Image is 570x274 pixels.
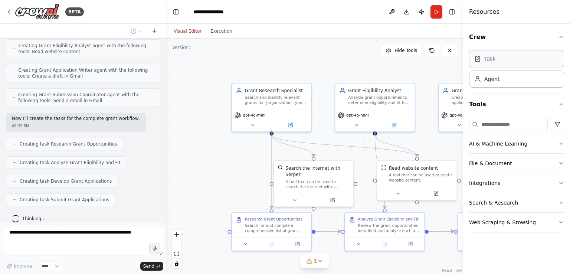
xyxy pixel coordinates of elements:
[381,45,422,56] button: Hide Tools
[172,230,181,239] button: zoom in
[394,48,417,53] span: Hide Tools
[348,95,411,105] div: Analyze grant opportunities to determine eligibility and fit for {organization_name}, evaluating ...
[484,55,495,62] div: Task
[417,190,454,198] button: Open in side panel
[22,216,46,222] span: Thinking...
[484,75,499,83] div: Agent
[18,92,154,104] span: Creating Grant Submission Coordinator agent with the following tools: Send a email in Gmail
[268,135,420,157] g: Edge from bd3ae521-c66a-4840-9a44-8f457190ad78 to 4b959c36-4bca-4816-b1b0-72c34fd64541
[348,87,411,94] div: Grant Eligibility Analyst
[169,27,206,36] button: Visual Editor
[285,179,349,189] div: A tool that can be used to search the internet with a search_query. Supports different search typ...
[268,135,317,157] g: Edge from bd3ae521-c66a-4840-9a44-8f457190ad78 to df26d602-2a40-45bb-bd7f-61b837d121e5
[128,27,145,36] button: Switch to previous chat
[206,27,237,36] button: Execution
[140,262,163,271] button: Send
[65,7,84,16] div: BETA
[372,135,420,157] g: Edge from b9db1b69-5a24-46f5-85e5-772f1657546c to 4b959c36-4bca-4816-b1b0-72c34fd64541
[12,123,140,129] div: 08:35 PM
[172,230,181,268] div: React Flow controls
[193,8,230,16] nav: breadcrumb
[148,27,160,36] button: Start a new chat
[358,223,420,234] div: Review the grant opportunities identified and analyze each one for eligibility and organizational...
[389,173,453,183] div: A tool that can be used to read a website content.
[358,216,418,222] div: Analyze Grant Eligibility and Fit
[20,160,121,166] span: Creating task Analyze Grant Eligibility and Fit
[301,254,329,268] button: 1
[400,240,422,248] button: Open in side panel
[438,83,519,132] div: Grant Application WriterCreate compelling grant applications and proposals for {organization_name...
[389,165,438,171] div: Read website content
[314,257,317,265] span: 1
[231,212,312,251] div: Research Grant OpportunitiesSearch for and compile a comprehensive list of grant opportunities fo...
[469,94,564,115] button: Tools
[372,135,388,208] g: Edge from b9db1b69-5a24-46f5-85e5-772f1657546c to 49cf4179-2812-4042-8702-35b867ffed42
[172,249,181,259] button: fit view
[344,212,425,251] div: Analyze Grant Eligibility and FitReview the grant opportunities identified and analyze each one f...
[469,27,564,48] button: Crew
[469,48,564,94] div: Crew
[172,239,181,249] button: zoom out
[231,83,312,132] div: Grant Research SpecialistSearch and identify relevant grants for {organization_type} organization...
[3,261,35,271] button: Improve
[469,7,499,16] h4: Resources
[469,134,564,153] button: AI & Machine Learning
[371,240,399,248] button: No output available
[381,165,386,170] img: ScrapeWebsiteTool
[273,160,354,207] div: SerperDevToolSearch the internet with SerperA tool that can be used to search the internet with a...
[278,165,283,170] img: SerperDevTool
[245,216,302,222] div: Research Grant Opportunities
[171,7,181,17] button: Hide left sidebar
[376,121,412,129] button: Open in side panel
[316,228,341,235] g: Edge from 40eede61-5d56-4dd5-bc00-e99868bd7a8e to 49cf4179-2812-4042-8702-35b867ffed42
[258,240,285,248] button: No output available
[143,263,154,269] span: Send
[429,228,453,235] g: Edge from 49cf4179-2812-4042-8702-35b867ffed42 to 89d7200d-327f-4d3d-8f58-3497d5d93064
[452,95,514,105] div: Create compelling grant applications and proposals for {organization_name}, incorporating project...
[149,243,160,254] button: Click to speak your automation idea
[469,154,564,173] button: File & Document
[245,223,308,234] div: Search for and compile a comprehensive list of grant opportunities for {organization_type} organi...
[15,3,59,20] img: Logo
[469,173,564,193] button: Integrations
[245,87,308,94] div: Grant Research Specialist
[469,213,564,232] button: Web Scraping & Browsing
[285,165,349,178] div: Search the internet with Serper
[450,113,472,118] span: gpt-4o-mini
[469,115,564,238] div: Tools
[19,43,154,55] span: Creating Grant Eligibility Analyst agent with the following tools: Read website content
[18,67,154,79] span: Creating Grant Application Writer agent with the following tools: Create a draft in Gmail
[286,240,309,248] button: Open in side panel
[452,87,514,94] div: Grant Application Writer
[14,263,32,269] span: Improve
[245,95,308,105] div: Search and identify relevant grants for {organization_type} organizations in the {field} sector, ...
[20,178,112,184] span: Creating task Develop Grant Applications
[469,193,564,212] button: Search & Research
[447,7,457,17] button: Hide right sidebar
[172,259,181,268] button: toggle interactivity
[335,83,416,132] div: Grant Eligibility AnalystAnalyze grant opportunities to determine eligibility and fit for {organi...
[272,121,309,129] button: Open in side panel
[12,116,140,122] p: Now I'll create the tasks for the complete grant workflow:
[20,141,117,147] span: Creating task Research Grant Opportunities
[172,45,191,50] div: Version 1
[442,268,462,273] a: React Flow attribution
[20,197,109,203] span: Creating task Submit Grant Applications
[346,113,369,118] span: gpt-4o-mini
[314,196,351,204] button: Open in side panel
[243,113,265,118] span: gpt-4o-mini
[377,160,458,201] div: ScrapeWebsiteToolRead website contentA tool that can be used to read a website content.
[268,135,275,208] g: Edge from bd3ae521-c66a-4840-9a44-8f457190ad78 to 40eede61-5d56-4dd5-bc00-e99868bd7a8e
